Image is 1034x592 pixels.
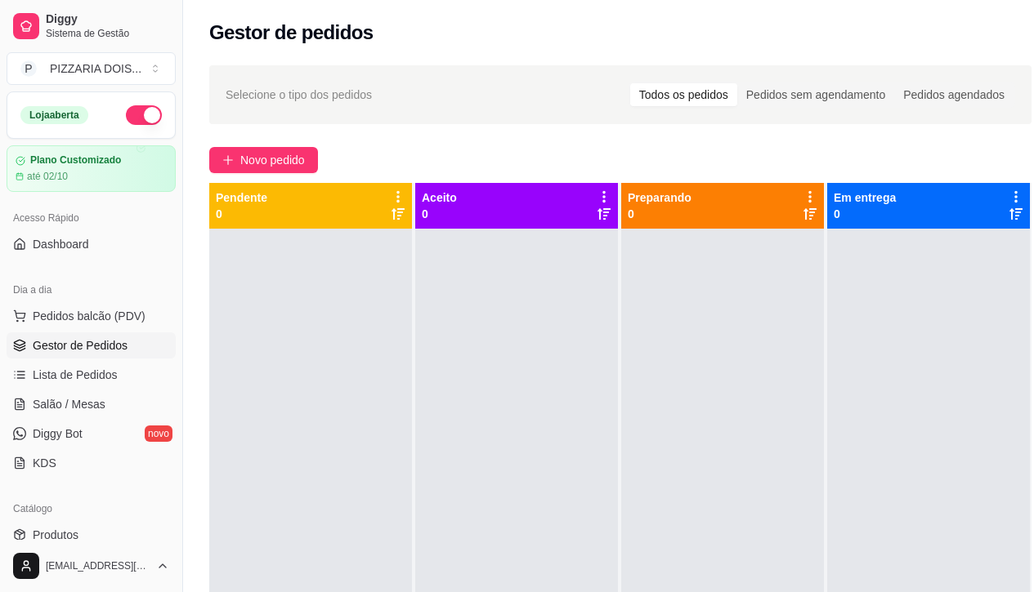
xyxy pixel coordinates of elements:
[126,105,162,125] button: Alterar Status
[50,60,141,77] div: PIZZARIA DOIS ...
[222,154,234,166] span: plus
[834,206,896,222] p: 0
[7,205,176,231] div: Acesso Rápido
[7,522,176,548] a: Produtos
[7,145,176,192] a: Plano Customizadoaté 02/10
[7,231,176,257] a: Dashboard
[209,147,318,173] button: Novo pedido
[216,206,267,222] p: 0
[628,189,692,206] p: Preparando
[7,546,176,585] button: [EMAIL_ADDRESS][DOMAIN_NAME]
[737,83,894,106] div: Pedidos sem agendamento
[7,277,176,303] div: Dia a dia
[7,391,176,417] a: Salão / Mesas
[33,308,145,324] span: Pedidos balcão (PDV)
[46,559,150,572] span: [EMAIL_ADDRESS][DOMAIN_NAME]
[7,52,176,85] button: Select a team
[33,236,89,252] span: Dashboard
[7,303,176,329] button: Pedidos balcão (PDV)
[422,206,457,222] p: 0
[7,496,176,522] div: Catálogo
[20,60,37,77] span: P
[7,421,176,447] a: Diggy Botnovo
[834,189,896,206] p: Em entrega
[7,332,176,358] a: Gestor de Pedidos
[216,189,267,206] p: Pendente
[894,83,1014,106] div: Pedidos agendados
[33,367,118,383] span: Lista de Pedidos
[46,12,169,27] span: Diggy
[240,151,305,169] span: Novo pedido
[226,86,372,104] span: Selecione o tipo dos pedidos
[7,362,176,388] a: Lista de Pedidos
[27,170,68,183] article: até 02/10
[422,189,457,206] p: Aceito
[33,396,105,412] span: Salão / Mesas
[33,337,128,354] span: Gestor de Pedidos
[30,154,121,167] article: Plano Customizado
[630,83,737,106] div: Todos os pedidos
[33,425,83,442] span: Diggy Bot
[7,450,176,476] a: KDS
[628,206,692,222] p: 0
[33,455,56,471] span: KDS
[7,7,176,46] a: DiggySistema de Gestão
[209,20,374,46] h2: Gestor de pedidos
[33,527,78,543] span: Produtos
[46,27,169,40] span: Sistema de Gestão
[20,106,88,124] div: Loja aberta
